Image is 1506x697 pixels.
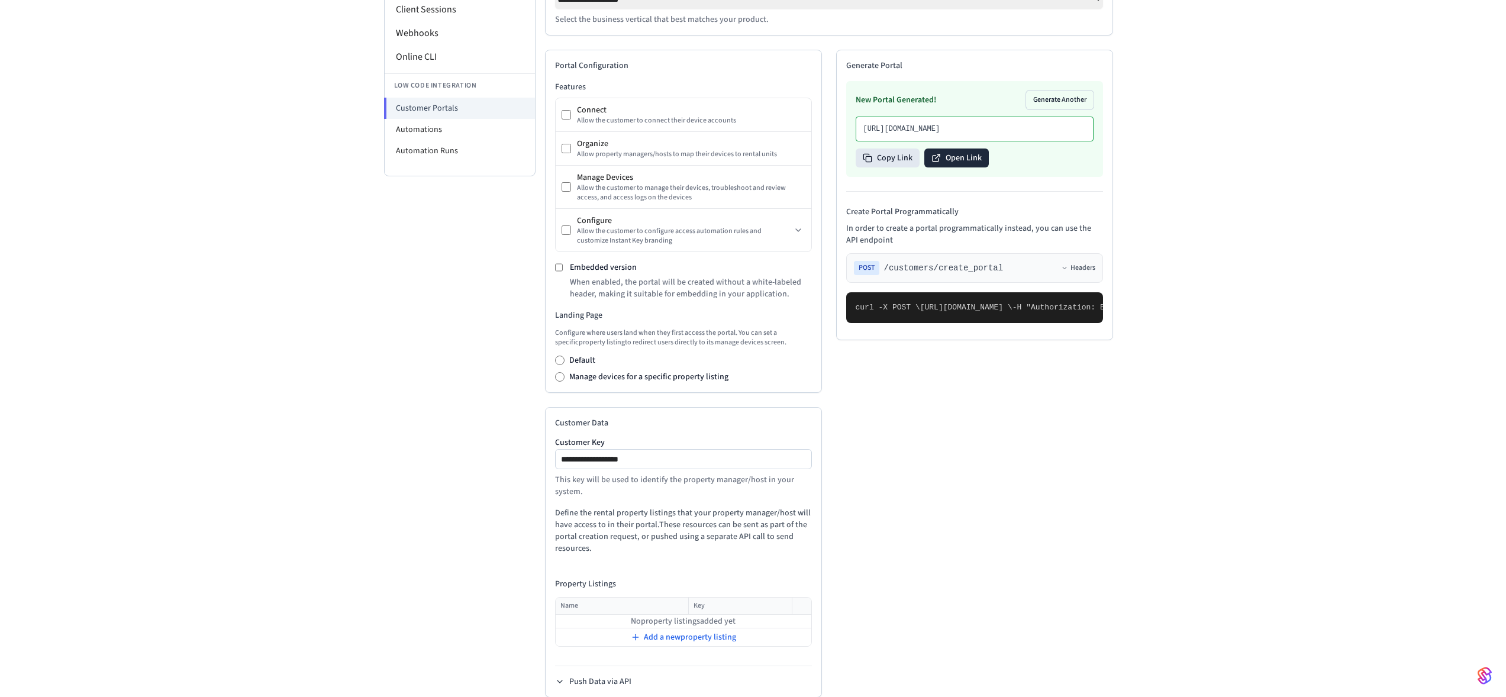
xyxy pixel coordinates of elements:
img: SeamLogoGradient.69752ec5.svg [1478,666,1492,685]
h3: New Portal Generated! [856,94,936,106]
label: Embedded version [570,262,637,273]
div: Organize [577,138,805,150]
li: Webhooks [385,21,535,45]
button: Push Data via API [555,676,631,688]
div: Manage Devices [577,172,805,183]
p: In order to create a portal programmatically instead, you can use the API endpoint [846,222,1103,246]
div: Connect [577,104,805,116]
h4: Property Listings [555,578,812,590]
span: -H "Authorization: Bearer seam_api_key_123456" \ [1012,303,1234,312]
th: Key [689,598,792,615]
span: Add a new property listing [644,631,736,643]
div: Configure [577,215,791,227]
p: Define the rental property listings that your property manager/host will have access to in their ... [555,507,812,554]
label: Manage devices for a specific property listing [569,371,728,383]
button: Open Link [924,149,989,167]
label: Default [569,354,595,366]
div: Allow the customer to connect their device accounts [577,116,805,125]
h3: Landing Page [555,309,812,321]
button: Copy Link [856,149,920,167]
span: POST [854,261,879,275]
p: Configure where users land when they first access the portal. You can set a specific property lis... [555,328,812,347]
li: Online CLI [385,45,535,69]
p: When enabled, the portal will be created without a white-labeled header, making it suitable for e... [570,276,812,300]
h3: Features [555,81,812,93]
td: No property listings added yet [556,615,811,628]
li: Low Code Integration [385,73,535,98]
button: Generate Another [1026,91,1094,109]
p: Select the business vertical that best matches your product. [555,14,1103,25]
div: Allow property managers/hosts to map their devices to rental units [577,150,805,159]
span: [URL][DOMAIN_NAME] \ [920,303,1012,312]
span: /customers/create_portal [884,262,1004,274]
h2: Portal Configuration [555,60,812,72]
h2: Customer Data [555,417,812,429]
span: curl -X POST \ [856,303,920,312]
p: [URL][DOMAIN_NAME] [863,124,1086,134]
li: Customer Portals [384,98,535,119]
div: Allow the customer to manage their devices, troubleshoot and review access, and access logs on th... [577,183,805,202]
p: This key will be used to identify the property manager/host in your system. [555,474,812,498]
h4: Create Portal Programmatically [846,206,1103,218]
li: Automations [385,119,535,140]
button: Headers [1061,263,1095,273]
th: Name [556,598,689,615]
h2: Generate Portal [846,60,1103,72]
li: Automation Runs [385,140,535,162]
label: Customer Key [555,438,812,447]
div: Allow the customer to configure access automation rules and customize Instant Key branding [577,227,791,246]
